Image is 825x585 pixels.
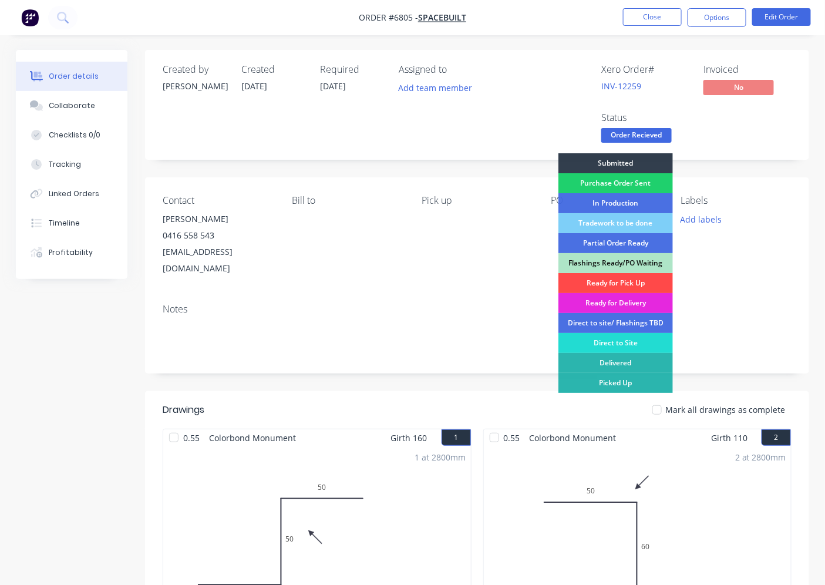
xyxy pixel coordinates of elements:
button: 2 [762,429,791,446]
div: Contact [163,195,274,206]
button: Tracking [16,150,127,179]
div: Tracking [49,159,81,170]
div: PO [551,195,662,206]
button: Profitability [16,238,127,267]
span: No [703,80,774,95]
a: INV-12259 [601,80,641,92]
span: Girth 110 [711,429,747,446]
button: Add team member [399,80,479,96]
div: [PERSON_NAME] [163,211,274,227]
div: Direct to site/ Flashings TBD [558,313,673,333]
div: Ready for Delivery [558,293,673,313]
div: Linked Orders [49,189,99,199]
div: Direct to Site [558,333,673,353]
div: Profitability [49,247,93,258]
button: Add team member [392,80,479,96]
div: Picked Up [558,373,673,393]
span: Order Recieved [601,128,672,143]
span: 0.55 [179,429,204,446]
div: Order details [49,71,99,82]
div: Bill to [292,195,403,206]
div: Drawings [163,403,204,417]
span: Mark all drawings as complete [665,404,786,416]
div: Purchase Order Sent [558,173,673,193]
div: Status [601,112,689,123]
div: Assigned to [399,64,516,75]
div: Ready for Pick Up [558,273,673,293]
span: Colorbond Monument [204,429,301,446]
div: Pick up [422,195,533,206]
div: [PERSON_NAME] [163,80,227,92]
button: Options [688,8,746,27]
span: [DATE] [320,80,346,92]
button: Edit Order [752,8,811,26]
button: 1 [442,429,471,446]
div: Collaborate [49,100,95,111]
div: Submitted [558,153,673,173]
button: Timeline [16,209,127,238]
div: 1 at 2800mm [415,451,466,463]
div: Tradework to be done [558,213,673,233]
button: Order Recieved [601,128,672,146]
div: In Production [558,193,673,213]
button: Linked Orders [16,179,127,209]
div: 2 at 2800mm [735,451,786,463]
button: Order details [16,62,127,91]
div: Xero Order # [601,64,689,75]
div: Checklists 0/0 [49,130,100,140]
button: Collaborate [16,91,127,120]
button: Add labels [674,211,728,227]
span: Colorbond Monument [525,429,621,446]
div: Notes [163,304,792,315]
button: Close [623,8,682,26]
div: Invoiced [703,64,792,75]
button: Checklists 0/0 [16,120,127,150]
span: Girth 160 [391,429,427,446]
div: [EMAIL_ADDRESS][DOMAIN_NAME] [163,244,274,277]
div: [PERSON_NAME]0416 558 543[EMAIL_ADDRESS][DOMAIN_NAME] [163,211,274,277]
img: Factory [21,9,39,26]
span: Order #6805 - [359,12,418,23]
div: Partial Order Ready [558,233,673,253]
div: Created [241,64,306,75]
div: Timeline [49,218,80,228]
div: Created by [163,64,227,75]
div: Labels [681,195,792,206]
div: Required [320,64,385,75]
div: Flashings Ready/PO Waiting [558,253,673,273]
div: 0416 558 543 [163,227,274,244]
a: Spacebuilt [418,12,466,23]
span: 0.55 [499,429,525,446]
div: Delivered [558,353,673,373]
span: [DATE] [241,80,267,92]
